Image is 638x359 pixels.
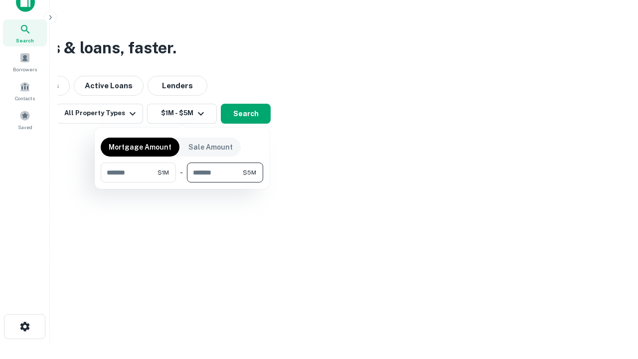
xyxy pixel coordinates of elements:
[243,168,256,177] span: $5M
[588,279,638,327] iframe: Chat Widget
[109,142,171,153] p: Mortgage Amount
[180,163,183,182] div: -
[158,168,169,177] span: $1M
[188,142,233,153] p: Sale Amount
